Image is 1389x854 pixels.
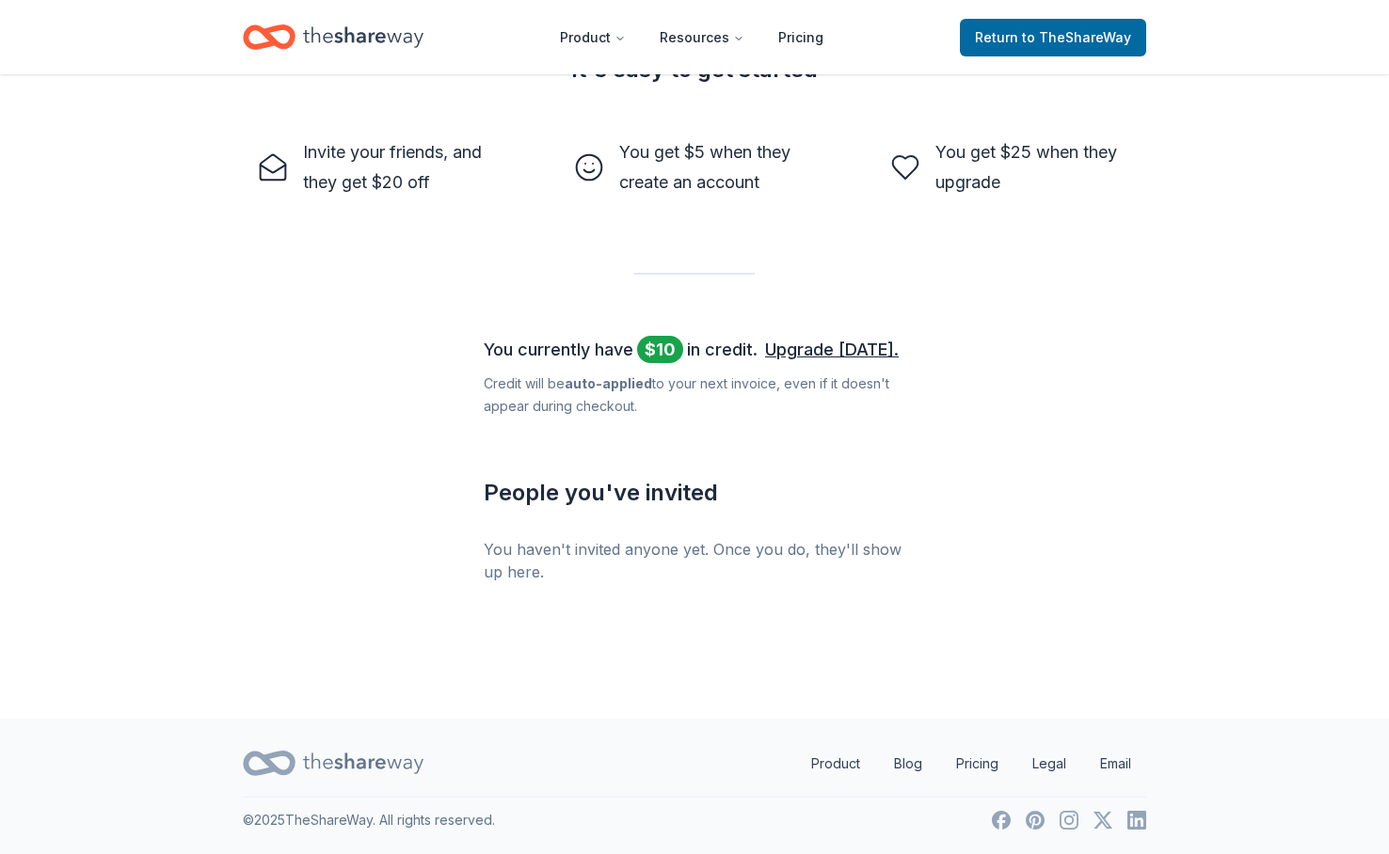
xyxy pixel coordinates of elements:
div: Invite your friends, and they get $20 off [303,137,499,198]
a: Pricing [941,745,1014,783]
button: Product [545,19,641,56]
div: People you ' ve invited [484,478,905,508]
p: © 2025 TheShareWay. All rights reserved. [243,809,495,831]
a: Upgrade [DATE]. [765,335,899,365]
a: Email [1085,745,1146,783]
div: You currently have in credit. [484,335,905,365]
a: Product [796,745,875,783]
a: Blog [879,745,937,783]
span: $ 10 [637,336,683,363]
a: Legal [1017,745,1081,783]
span: to TheShareWay [1022,29,1131,45]
div: You haven't invited anyone yet. Once you do, they'll show up here. [484,538,905,583]
a: Home [243,15,423,59]
a: Pricing [763,19,838,56]
div: You get $25 when they upgrade [935,137,1131,198]
b: auto-applied [565,375,652,391]
button: Resources [645,19,759,56]
div: You get $5 when they create an account [619,137,815,198]
span: Return [975,26,1131,49]
div: Credit will be to your next invoice, even if it doesn ' t appear during checkout. [484,372,905,418]
a: Returnto TheShareWay [960,19,1146,56]
nav: Main [545,15,838,59]
nav: quick links [796,745,1146,783]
